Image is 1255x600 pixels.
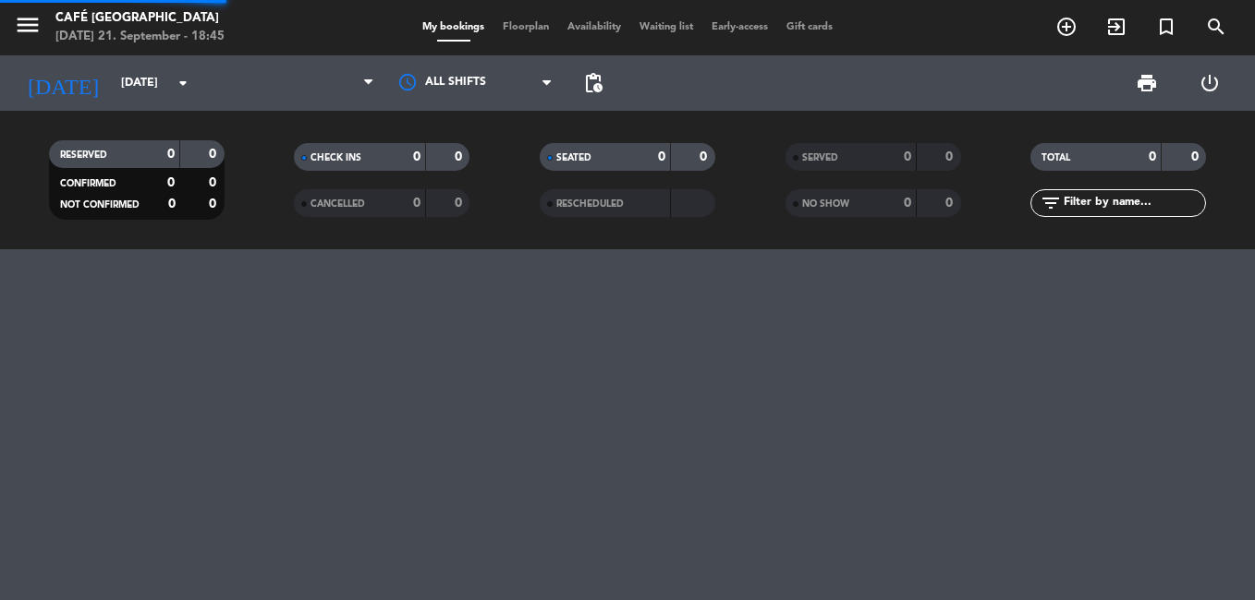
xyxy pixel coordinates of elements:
strong: 0 [1149,150,1156,163]
span: RESERVED [60,150,107,160]
strong: 0 [168,198,176,210]
strong: 0 [455,150,466,163]
i: add_circle_outline [1055,16,1078,38]
i: arrow_drop_down [172,72,194,94]
span: TOTAL [1042,153,1070,162]
span: CONFIRMED [60,179,116,188]
div: [DATE] 21. September - 18:45 [55,28,225,46]
strong: 0 [904,150,911,163]
span: print [1136,72,1158,94]
input: Filter by name... [1062,193,1205,213]
span: pending_actions [582,72,604,94]
strong: 0 [413,197,420,210]
span: Early-access [702,22,777,32]
strong: 0 [209,198,220,210]
strong: 0 [209,176,220,189]
span: SEATED [556,153,591,162]
i: power_settings_new [1199,72,1221,94]
i: [DATE] [14,63,112,103]
i: exit_to_app [1105,16,1127,38]
span: Waiting list [630,22,702,32]
strong: 0 [700,150,711,163]
span: CANCELLED [311,199,365,209]
strong: 0 [904,197,911,210]
span: SERVED [802,153,838,162]
div: Café [GEOGRAPHIC_DATA] [55,9,225,28]
i: search [1205,16,1227,38]
strong: 0 [167,148,175,161]
span: My bookings [413,22,493,32]
strong: 0 [455,197,466,210]
span: RESCHEDULED [556,199,624,209]
strong: 0 [945,150,956,163]
span: CHECK INS [311,153,361,162]
span: NO SHOW [802,199,849,209]
strong: 0 [1191,150,1202,163]
strong: 0 [945,197,956,210]
strong: 0 [658,150,665,163]
strong: 0 [209,148,220,161]
strong: 0 [413,150,420,163]
i: filter_list [1040,192,1062,214]
div: LOG OUT [1178,55,1241,111]
span: Availability [558,22,630,32]
span: Floorplan [493,22,558,32]
button: menu [14,11,42,45]
span: NOT CONFIRMED [60,200,140,210]
strong: 0 [167,176,175,189]
i: menu [14,11,42,39]
i: turned_in_not [1155,16,1177,38]
span: Gift cards [777,22,842,32]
